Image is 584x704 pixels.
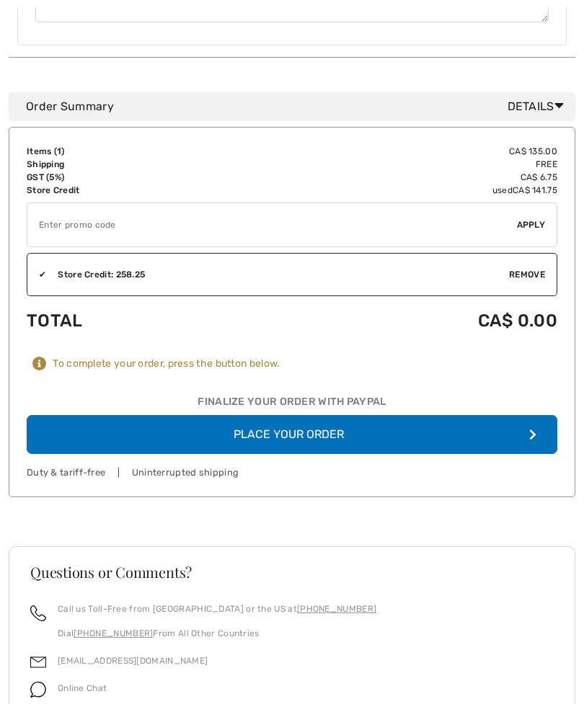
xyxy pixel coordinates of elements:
[27,394,557,416] div: Finalize Your Order with PayPal
[509,268,545,281] span: Remove
[26,98,570,115] div: Order Summary
[27,145,246,158] td: Items ( )
[30,565,554,579] h3: Questions or Comments?
[246,145,557,158] td: CA$ 135.00
[246,296,557,345] td: CA$ 0.00
[513,185,557,195] span: CA$ 141.75
[297,604,376,614] a: [PHONE_NUMBER]
[27,268,46,281] div: ✔
[30,605,46,621] img: call
[27,184,246,197] td: Store Credit
[27,465,557,479] div: Duty & tariff-free | Uninterrupted shipping
[27,296,246,345] td: Total
[58,602,376,615] p: Call us Toll-Free from [GEOGRAPHIC_DATA] or the US at
[246,184,557,197] td: used
[58,683,107,693] span: Online Chat
[27,171,246,184] td: GST (5%)
[27,158,246,171] td: Shipping
[58,627,376,640] p: Dial From All Other Countries
[58,656,208,666] a: [EMAIL_ADDRESS][DOMAIN_NAME]
[246,171,557,184] td: CA$ 6.75
[57,146,61,156] span: 1
[246,158,557,171] td: Free
[30,654,46,670] img: email
[508,98,570,115] span: Details
[46,268,509,281] div: Store Credit: 258.25
[517,218,546,231] span: Apply
[27,415,557,454] button: Place Your Order
[30,682,46,698] img: chat
[74,628,153,638] a: [PHONE_NUMBER]
[53,357,280,370] div: To complete your order, press the button below.
[27,203,517,246] input: Promo code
